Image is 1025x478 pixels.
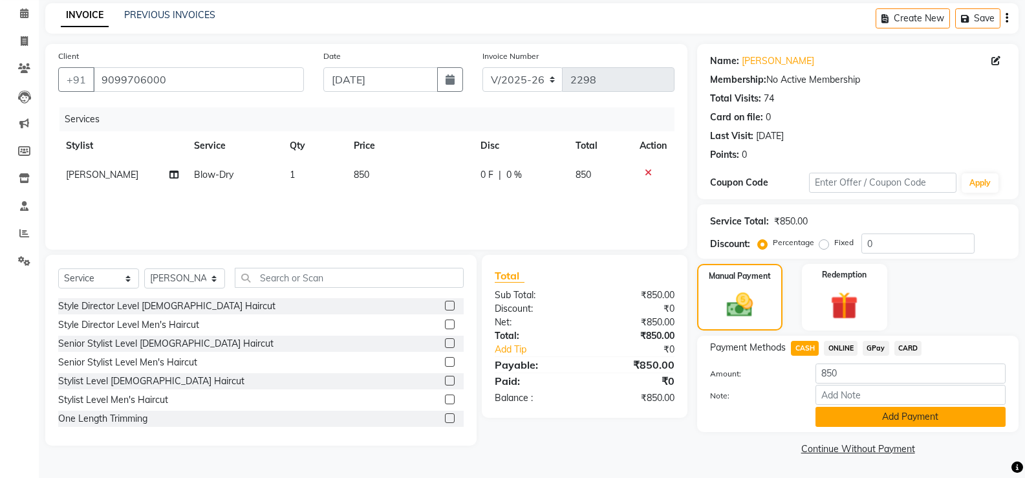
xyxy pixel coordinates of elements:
[346,131,473,160] th: Price
[58,356,197,369] div: Senior Stylist Level Men's Haircut
[766,111,771,124] div: 0
[710,73,766,87] div: Membership:
[58,67,94,92] button: +91
[710,92,761,105] div: Total Visits:
[58,318,199,332] div: Style Director Level Men's Haircut
[93,67,304,92] input: Search by Name/Mobile/Email/Code
[710,341,786,354] span: Payment Methods
[791,341,819,356] span: CASH
[66,169,138,180] span: [PERSON_NAME]
[815,364,1006,384] input: Amount
[58,131,186,160] th: Stylist
[354,169,369,180] span: 850
[58,393,168,407] div: Stylist Level Men's Haircut
[58,50,79,62] label: Client
[710,129,753,143] div: Last Visit:
[485,302,585,316] div: Discount:
[235,268,464,288] input: Search or Scan
[61,4,109,27] a: INVOICE
[485,357,585,373] div: Payable:
[815,407,1006,427] button: Add Payment
[710,215,769,228] div: Service Total:
[962,173,998,193] button: Apply
[824,341,858,356] span: ONLINE
[700,368,805,380] label: Amount:
[601,343,684,356] div: ₹0
[709,270,771,282] label: Manual Payment
[59,107,684,131] div: Services
[955,8,1000,28] button: Save
[710,111,763,124] div: Card on file:
[809,173,956,193] input: Enter Offer / Coupon Code
[576,169,591,180] span: 850
[485,391,585,405] div: Balance :
[124,9,215,21] a: PREVIOUS INVOICES
[894,341,922,356] span: CARD
[186,131,282,160] th: Service
[710,148,739,162] div: Points:
[756,129,784,143] div: [DATE]
[473,131,568,160] th: Disc
[282,131,346,160] th: Qty
[710,73,1006,87] div: No Active Membership
[585,302,684,316] div: ₹0
[499,168,501,182] span: |
[718,290,761,320] img: _cash.svg
[585,329,684,343] div: ₹850.00
[585,357,684,373] div: ₹850.00
[323,50,341,62] label: Date
[585,316,684,329] div: ₹850.00
[863,341,889,356] span: GPay
[58,299,275,313] div: Style Director Level [DEMOGRAPHIC_DATA] Haircut
[506,168,522,182] span: 0 %
[485,288,585,302] div: Sub Total:
[710,54,739,68] div: Name:
[568,131,632,160] th: Total
[290,169,295,180] span: 1
[700,442,1016,456] a: Continue Without Payment
[495,269,524,283] span: Total
[815,385,1006,405] input: Add Note
[822,288,867,323] img: _gift.svg
[710,237,750,251] div: Discount:
[485,329,585,343] div: Total:
[876,8,950,28] button: Create New
[774,215,808,228] div: ₹850.00
[585,288,684,302] div: ₹850.00
[764,92,774,105] div: 74
[632,131,674,160] th: Action
[700,390,805,402] label: Note:
[585,373,684,389] div: ₹0
[742,148,747,162] div: 0
[194,169,233,180] span: Blow-Dry
[710,176,808,190] div: Coupon Code
[485,373,585,389] div: Paid:
[485,343,601,356] a: Add Tip
[742,54,814,68] a: [PERSON_NAME]
[585,391,684,405] div: ₹850.00
[822,269,867,281] label: Redemption
[58,412,147,426] div: One Length Trimming
[482,50,539,62] label: Invoice Number
[58,337,274,351] div: Senior Stylist Level [DEMOGRAPHIC_DATA] Haircut
[773,237,814,248] label: Percentage
[480,168,493,182] span: 0 F
[834,237,854,248] label: Fixed
[58,375,244,388] div: Stylist Level [DEMOGRAPHIC_DATA] Haircut
[485,316,585,329] div: Net:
